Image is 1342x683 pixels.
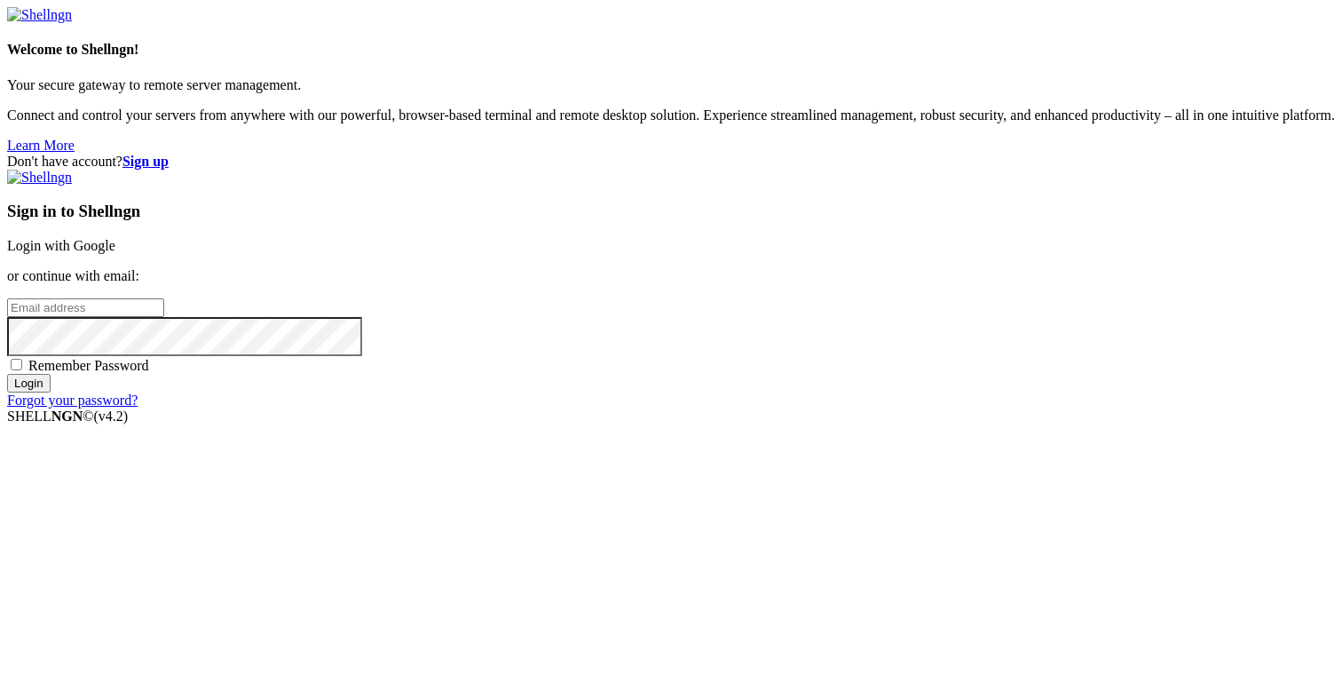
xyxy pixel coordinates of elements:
[7,238,115,253] a: Login with Google
[28,358,149,373] span: Remember Password
[7,202,1335,221] h3: Sign in to Shellngn
[7,298,164,317] input: Email address
[7,409,128,424] span: SHELL ©
[94,409,129,424] span: 4.2.0
[7,154,1335,170] div: Don't have account?
[7,138,75,153] a: Learn More
[7,107,1335,123] p: Connect and control your servers from anywhere with our powerful, browser-based terminal and remo...
[7,268,1335,284] p: or continue with email:
[7,374,51,393] input: Login
[7,170,72,186] img: Shellngn
[7,77,1335,93] p: Your secure gateway to remote server management.
[7,42,1335,58] h4: Welcome to Shellngn!
[7,393,138,408] a: Forgot your password?
[51,409,83,424] b: NGN
[7,7,72,23] img: Shellngn
[11,359,22,370] input: Remember Password
[122,154,169,169] a: Sign up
